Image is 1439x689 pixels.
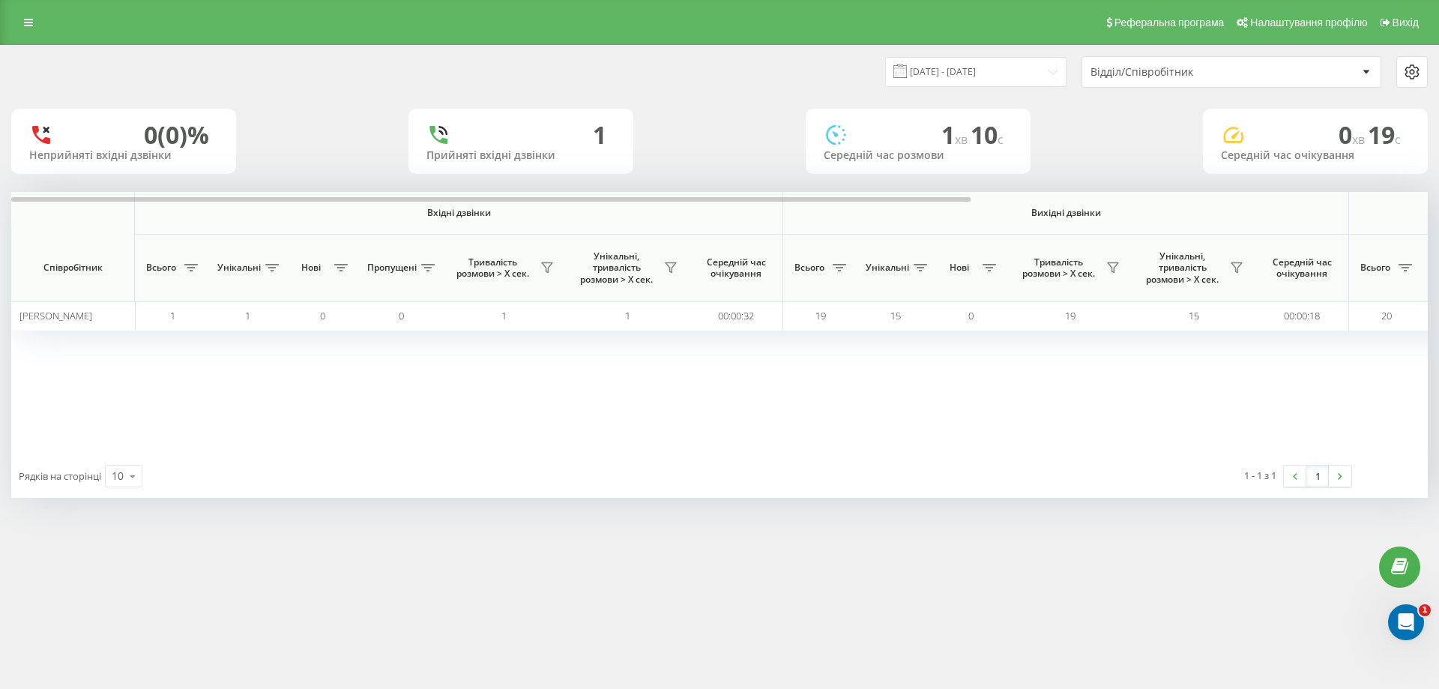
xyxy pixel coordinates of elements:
[112,469,124,484] div: 10
[955,131,971,148] span: хв
[701,256,771,280] span: Середній час очікування
[19,469,101,483] span: Рядків на сторінці
[1016,256,1102,280] span: Тривалість розмови > Х сек.
[170,309,175,322] span: 1
[941,118,971,151] span: 1
[1065,309,1076,322] span: 19
[1244,468,1276,483] div: 1 - 1 з 1
[1395,131,1401,148] span: c
[1419,604,1431,616] span: 1
[968,309,974,322] span: 0
[866,262,909,274] span: Унікальні
[941,262,978,274] span: Нові
[890,309,901,322] span: 15
[450,256,536,280] span: Тривалість розмови > Х сек.
[998,131,1004,148] span: c
[174,207,743,219] span: Вхідні дзвінки
[24,262,121,274] span: Співробітник
[1189,309,1199,322] span: 15
[1306,466,1329,487] a: 1
[245,309,250,322] span: 1
[1357,262,1394,274] span: Всього
[1381,309,1392,322] span: 20
[501,309,507,322] span: 1
[690,301,783,331] td: 00:00:32
[1255,301,1349,331] td: 00:00:18
[824,149,1013,162] div: Середній час розмови
[625,309,630,322] span: 1
[818,207,1314,219] span: Вихідні дзвінки
[217,262,261,274] span: Унікальні
[320,309,325,322] span: 0
[142,262,180,274] span: Всього
[573,250,660,286] span: Унікальні, тривалість розмови > Х сек.
[1090,66,1270,79] div: Відділ/Співробітник
[1352,131,1368,148] span: хв
[1114,16,1225,28] span: Реферальна програма
[29,149,218,162] div: Неприйняті вхідні дзвінки
[1250,16,1367,28] span: Налаштування профілю
[1393,16,1419,28] span: Вихід
[971,118,1004,151] span: 10
[144,121,209,149] div: 0 (0)%
[367,262,417,274] span: Пропущені
[1267,256,1337,280] span: Середній час очікування
[1388,604,1424,640] iframe: Intercom live chat
[791,262,828,274] span: Всього
[815,309,826,322] span: 19
[593,121,606,149] div: 1
[292,262,330,274] span: Нові
[1139,250,1225,286] span: Унікальні, тривалість розмови > Х сек.
[1339,118,1368,151] span: 0
[426,149,615,162] div: Прийняті вхідні дзвінки
[1221,149,1410,162] div: Середній час очікування
[19,309,92,322] span: [PERSON_NAME]
[1368,118,1401,151] span: 19
[399,309,404,322] span: 0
